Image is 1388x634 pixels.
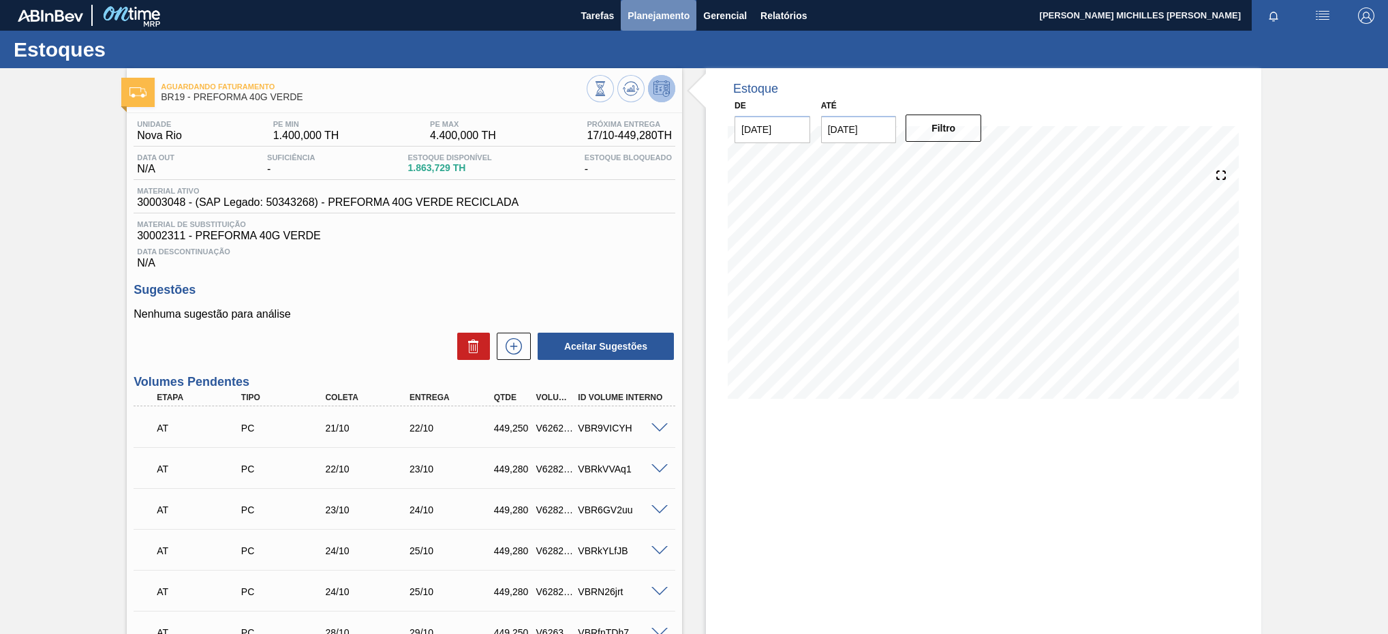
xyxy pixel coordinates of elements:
div: Aceitar Sugestões [531,331,675,361]
div: Qtde [491,393,535,402]
div: V628219 [533,504,577,515]
div: V628227 [533,545,577,556]
img: Ícone [129,87,146,97]
span: Estoque Disponível [407,153,491,162]
div: VBRkVVAq1 [574,464,669,474]
span: Data Descontinuação [137,247,672,256]
span: 17/10 - 449,280 TH [587,130,672,142]
p: AT [157,464,245,474]
img: userActions [1314,7,1331,24]
span: Tarefas [581,7,614,24]
div: - [581,153,675,175]
span: 30003048 - (SAP Legado: 50343268) - PREFORMA 40G VERDE RECICLADA [137,196,519,209]
div: Pedido de Compra [238,423,333,434]
input: dd/mm/yyyy [821,116,897,143]
div: Volume Portal [533,393,577,402]
p: AT [157,423,245,434]
div: V628228 [533,586,577,597]
span: Planejamento [628,7,690,24]
span: 1.400,000 TH [273,130,339,142]
button: Atualizar Gráfico [617,75,645,102]
button: Notificações [1252,6,1295,25]
input: dd/mm/yyyy [735,116,810,143]
div: VBRN26jrt [574,586,669,597]
div: Aguardando Informações de Transporte [153,454,248,484]
div: Pedido de Compra [238,504,333,515]
div: 449,280 [491,464,535,474]
div: Coleta [322,393,416,402]
span: Relatórios [760,7,807,24]
span: Data out [137,153,174,162]
img: Logout [1358,7,1374,24]
div: VBR9VICYH [574,423,669,434]
div: Nova sugestão [490,333,531,360]
div: 25/10/2025 [406,545,501,556]
span: Próxima Entrega [587,120,672,128]
div: - [264,153,318,175]
span: Nova Rio [137,130,182,142]
span: Material de Substituição [137,220,672,228]
div: Pedido de Compra [238,586,333,597]
button: Aceitar Sugestões [538,333,674,360]
label: De [735,101,746,110]
div: Pedido de Compra [238,464,333,474]
div: V628220 [533,464,577,474]
span: Gerencial [703,7,747,24]
div: VBRkYLfJB [574,545,669,556]
div: 449,280 [491,586,535,597]
div: 23/10/2025 [406,464,501,474]
div: Aguardando Informações de Transporte [153,413,248,443]
div: V626278 [533,423,577,434]
h1: Estoques [14,42,256,57]
div: VBR6GV2uu [574,504,669,515]
div: 24/10/2025 [322,545,416,556]
div: N/A [134,242,675,269]
span: Unidade [137,120,182,128]
p: AT [157,504,245,515]
button: Visão Geral dos Estoques [587,75,614,102]
div: Aguardando Informações de Transporte [153,495,248,525]
div: Id Volume Interno [574,393,669,402]
div: 24/10/2025 [406,504,501,515]
button: Filtro [906,115,981,142]
span: Suficiência [267,153,315,162]
span: PE MAX [430,120,496,128]
p: AT [157,586,245,597]
div: 21/10/2025 [322,423,416,434]
label: Até [821,101,837,110]
div: Aguardando Informações de Transporte [153,536,248,566]
div: 449,280 [491,545,535,556]
div: 22/10/2025 [322,464,416,474]
div: Tipo [238,393,333,402]
div: Entrega [406,393,501,402]
div: 449,280 [491,504,535,515]
div: Etapa [153,393,248,402]
span: 1.863,729 TH [407,163,491,173]
img: TNhmsLtSVTkK8tSr43FrP2fwEKptu5GPRR3wAAAABJRU5ErkJggg== [18,10,83,22]
div: Pedido de Compra [238,545,333,556]
div: N/A [134,153,178,175]
span: Material ativo [137,187,519,195]
div: Aguardando Informações de Transporte [153,577,248,607]
div: Excluir Sugestões [450,333,490,360]
div: 24/10/2025 [322,586,416,597]
p: AT [157,545,245,556]
span: Estoque Bloqueado [585,153,672,162]
h3: Volumes Pendentes [134,375,675,389]
p: Nenhuma sugestão para análise [134,308,675,320]
div: 23/10/2025 [322,504,416,515]
span: PE MIN [273,120,339,128]
div: 25/10/2025 [406,586,501,597]
button: Desprogramar Estoque [648,75,675,102]
span: 30002311 - PREFORMA 40G VERDE [137,230,672,242]
div: Estoque [733,82,778,96]
h3: Sugestões [134,283,675,297]
div: 449,250 [491,423,535,434]
span: 4.400,000 TH [430,130,496,142]
span: BR19 - PREFORMA 40G VERDE [161,92,587,102]
div: 22/10/2025 [406,423,501,434]
span: Aguardando Faturamento [161,82,587,91]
